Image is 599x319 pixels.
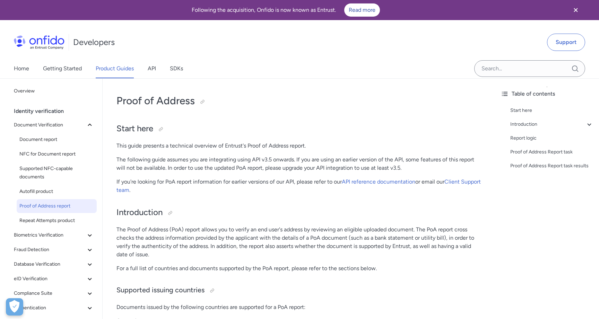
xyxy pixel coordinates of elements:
[116,94,481,108] h1: Proof of Address
[8,3,563,17] div: Following the acquisition, Onfido is now known as Entrust.
[116,178,481,194] p: If you're looking for PoA report information for earlier versions of our API, please refer to our...
[116,264,481,273] p: For a full list of countries and documents supported by the PoA report, please refer to the secti...
[11,257,97,271] button: Database Verification
[17,214,97,228] a: Repeat Attempts product
[116,303,481,311] p: Documents issued by the following countries are supported for a PoA report:
[116,225,481,259] p: The Proof of Address (PoA) report allows you to verify an end user's address by reviewing an elig...
[17,199,97,213] a: Proof of Address report
[116,178,481,193] a: Client Support team
[14,304,86,312] span: Authentication
[19,187,94,196] span: Autofill product
[6,298,23,316] div: Cookie Preferences
[19,150,94,158] span: NFC for Document report
[170,59,183,78] a: SDKs
[11,243,97,257] button: Fraud Detection
[14,231,86,239] span: Biometrics Verification
[14,87,94,95] span: Overview
[19,216,94,225] span: Repeat Attempts product
[563,1,589,19] button: Close banner
[19,202,94,210] span: Proof of Address report
[344,3,380,17] a: Read more
[572,6,580,14] svg: Close banner
[116,156,481,172] p: The following guide assumes you are integrating using API v3.5 onwards. If you are using an earli...
[547,34,585,51] a: Support
[510,106,593,115] a: Start here
[116,142,481,150] p: This guide presents a technical overview of Entrust's Proof of Address report.
[17,185,97,198] a: Autofill product
[14,59,29,78] a: Home
[474,60,585,77] input: Onfido search input field
[14,246,86,254] span: Fraud Detection
[14,260,86,268] span: Database Verification
[43,59,82,78] a: Getting Started
[19,135,94,144] span: Document report
[17,162,97,184] a: Supported NFC-capable documents
[14,289,86,298] span: Compliance Suite
[116,285,481,296] h3: Supported issuing countries
[116,123,481,135] h2: Start here
[11,286,97,300] button: Compliance Suite
[510,148,593,156] a: Proof of Address Report task
[6,298,23,316] button: Open Preferences
[96,59,134,78] a: Product Guides
[510,120,593,129] a: Introduction
[17,133,97,147] a: Document report
[510,134,593,142] a: Report logic
[14,275,86,283] span: eID Verification
[116,207,481,219] h2: Introduction
[510,162,593,170] a: Proof of Address Report task results
[11,272,97,286] button: eID Verification
[501,90,593,98] div: Table of contents
[17,147,97,161] a: NFC for Document report
[11,301,97,315] button: Authentication
[73,37,115,48] h1: Developers
[342,178,415,185] a: API reference documentation
[11,84,97,98] a: Overview
[11,118,97,132] button: Document Verification
[14,35,64,49] img: Onfido Logo
[14,104,99,118] div: Identity verification
[11,228,97,242] button: Biometrics Verification
[14,121,86,129] span: Document Verification
[148,59,156,78] a: API
[19,165,94,181] span: Supported NFC-capable documents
